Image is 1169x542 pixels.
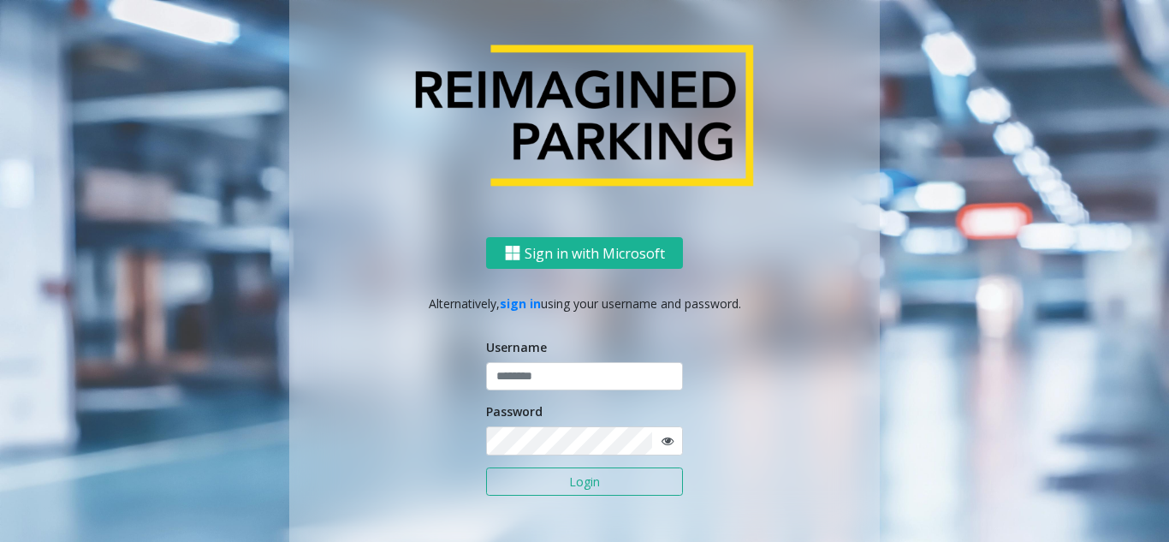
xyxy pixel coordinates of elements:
label: Password [486,402,543,420]
a: sign in [500,295,541,312]
button: Sign in with Microsoft [486,237,683,269]
button: Login [486,468,683,497]
label: Username [486,338,547,356]
p: Alternatively, using your username and password. [306,295,863,313]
